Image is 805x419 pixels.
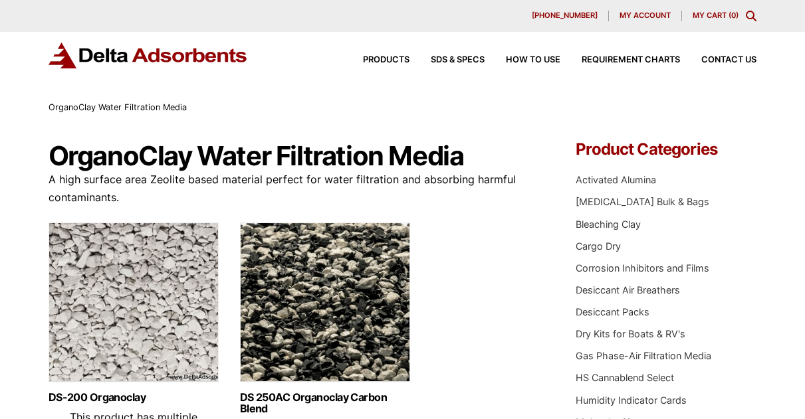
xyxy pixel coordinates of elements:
a: My Cart (0) [693,11,739,20]
h4: Product Categories [576,141,756,157]
span: My account [620,12,671,19]
span: SDS & SPECS [431,56,485,64]
div: Toggle Modal Content [746,11,756,21]
span: How to Use [506,56,560,64]
a: Dry Kits for Boats & RV's [576,328,685,339]
a: SDS & SPECS [409,56,485,64]
span: Requirement Charts [582,56,680,64]
a: Requirement Charts [560,56,680,64]
a: [MEDICAL_DATA] Bulk & Bags [576,196,709,207]
a: DS-200 Organoclay [49,392,219,403]
span: 0 [731,11,736,20]
a: HS Cannablend Select [576,372,674,383]
a: Gas Phase-Air Filtration Media [576,350,711,361]
span: Contact Us [701,56,756,64]
a: Corrosion Inhibitors and Films [576,262,709,274]
a: Desiccant Air Breathers [576,284,680,295]
h1: OrganoClay Water Filtration Media [49,141,541,171]
a: Activated Alumina [576,174,656,185]
a: Contact Us [680,56,756,64]
a: Bleaching Clay [576,218,641,230]
span: OrganoClay Water Filtration Media [49,102,187,112]
a: [PHONE_NUMBER] [521,11,609,21]
img: Delta Adsorbents [49,42,248,68]
a: Products [342,56,409,64]
span: [PHONE_NUMBER] [532,12,598,19]
a: Humidity Indicator Cards [576,394,687,406]
p: A high surface area Zeolite based material perfect for water filtration and absorbing harmful con... [49,171,541,207]
a: Cargo Dry [576,240,621,252]
span: Products [363,56,409,64]
a: My account [609,11,682,21]
a: How to Use [485,56,560,64]
a: DS 250AC Organoclay Carbon Blend [240,392,410,414]
a: Desiccant Packs [576,306,649,317]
